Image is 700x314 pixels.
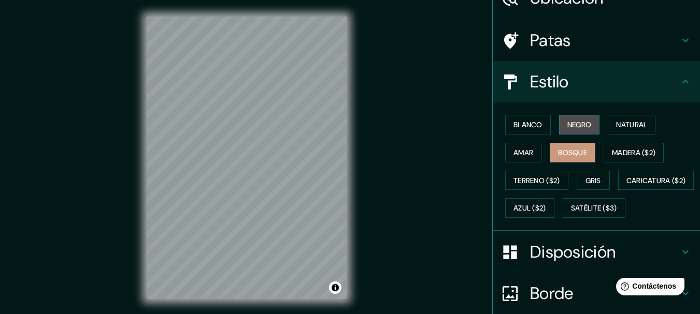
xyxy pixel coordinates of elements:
[608,115,655,134] button: Natural
[530,282,574,304] font: Borde
[505,143,541,162] button: Amar
[618,171,694,190] button: Caricatura ($2)
[513,148,533,157] font: Amar
[147,17,347,299] canvas: Mapa
[616,120,647,129] font: Natural
[505,171,568,190] button: Terreno ($2)
[530,241,616,263] font: Disposición
[493,231,700,273] div: Disposición
[493,20,700,61] div: Patas
[505,198,554,218] button: Azul ($2)
[571,204,617,213] font: Satélite ($3)
[530,29,571,51] font: Patas
[493,61,700,102] div: Estilo
[608,274,689,303] iframe: Lanzador de widgets de ayuda
[329,281,341,294] button: Activar o desactivar atribución
[612,148,655,157] font: Madera ($2)
[513,120,542,129] font: Blanco
[550,143,595,162] button: Bosque
[604,143,664,162] button: Madera ($2)
[493,273,700,314] div: Borde
[513,204,546,213] font: Azul ($2)
[558,148,587,157] font: Bosque
[626,176,686,185] font: Caricatura ($2)
[505,115,551,134] button: Blanco
[563,198,625,218] button: Satélite ($3)
[567,120,592,129] font: Negro
[585,176,601,185] font: Gris
[530,71,569,93] font: Estilo
[577,171,610,190] button: Gris
[559,115,600,134] button: Negro
[513,176,560,185] font: Terreno ($2)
